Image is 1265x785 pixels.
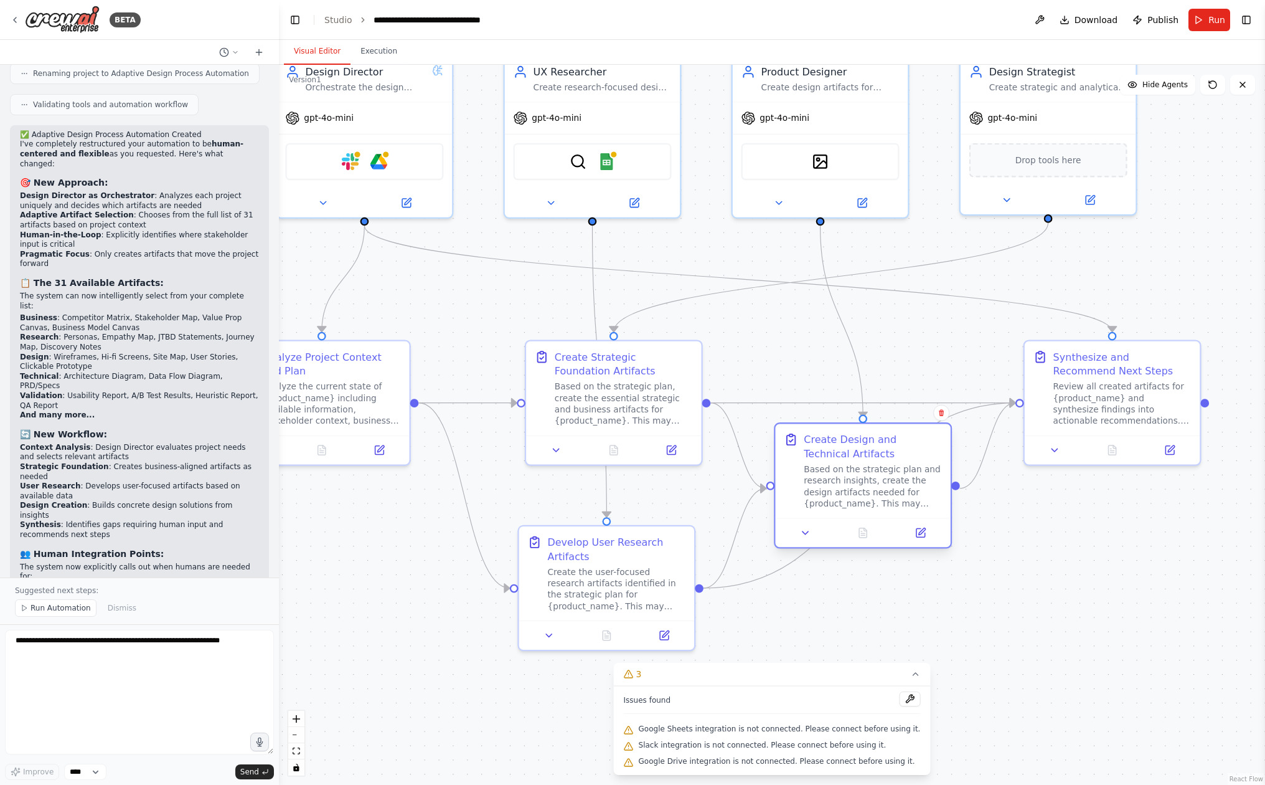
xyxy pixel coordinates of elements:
[20,130,259,140] h2: ✅ Adaptive Design Process Automation Created
[20,231,259,250] li: : Explicitly identifies where stakeholder input is critical
[525,340,703,465] div: Create Strategic Foundation ArtifactsBased on the strategic plan, create the essential strategic ...
[286,11,304,29] button: Hide left sidebar
[703,481,766,595] g: Edge from a7b1e87c-5939-4634-bb8a-e4161f4ef6e6 to 1afa5c14-5ec9-4a5a-a35e-b092e22acf4b
[20,313,57,322] strong: Business
[20,211,134,219] strong: Adaptive Artifact Selection
[20,250,90,259] strong: Pragmatic Focus
[324,14,514,26] nav: breadcrumb
[1147,14,1178,26] span: Publish
[896,525,945,541] button: Open in side panel
[547,566,685,612] div: Create the user-focused research artifacts identified in the strategic plan for {product_name}. T...
[933,405,949,421] button: Delete node
[284,39,350,65] button: Visual Editor
[110,12,141,27] div: BETA
[418,396,509,595] g: Edge from aa3e3f49-36f3-439f-bc0f-e4bd65aa7d8f to a7b1e87c-5939-4634-bb8a-e4161f4ef6e6
[1053,350,1192,378] div: Synthesize and Recommend Next Steps
[304,112,354,123] span: gpt-4o-mini
[263,350,401,378] div: Analyze Project Context and Plan
[1142,80,1188,90] span: Hide Agents
[314,226,372,331] g: Edge from e157f2bf-4a48-4ad2-af7c-eb1afa98639d to aa3e3f49-36f3-439f-bc0f-e4bd65aa7d8f
[20,501,87,510] strong: Design Creation
[639,724,921,734] span: Google Sheets integration is not connected. Please connect before using it.
[305,82,426,93] div: Orchestrate the design process for {product_name} by analyzing project context, determining which...
[504,55,682,219] div: UX ResearcherCreate research-focused design artifacts for {product_name} including Competitor Mat...
[214,45,244,60] button: Switch to previous chat
[418,396,517,410] g: Edge from aa3e3f49-36f3-439f-bc0f-e4bd65aa7d8f to 21d19393-6c0e-416b-b660-5995c9340f9f
[289,75,321,85] div: Version 1
[960,396,1015,495] g: Edge from 1afa5c14-5ec9-4a5a-a35e-b092e22acf4b to 1a5548c0-fcd6-41a4-8d84-42f5aa287fee
[1050,191,1130,208] button: Open in side panel
[20,250,259,269] li: : Only creates artifacts that move the project forward
[263,381,401,427] div: Analyze the current state of {product_name} including available information, stakeholder context,...
[288,759,304,776] button: toggle interactivity
[555,350,693,378] div: Create Strategic Foundation Artifacts
[233,340,411,465] div: Analyze Project Context and PlanAnalyze the current state of {product_name} including available i...
[20,411,95,419] strong: And many more...
[761,65,900,79] div: Product Designer
[20,278,164,288] strong: 📋 The 31 Available Artifacts:
[710,396,766,495] g: Edge from 21d19393-6c0e-416b-b660-5995c9340f9f to 1afa5c14-5ec9-4a5a-a35e-b092e22acf4b
[534,65,672,79] div: UX Researcher
[20,549,164,559] strong: 👥 Human Integration Points:
[1055,9,1123,31] button: Download
[812,153,829,170] img: DallETool
[5,764,59,780] button: Improve
[20,178,108,188] strong: 🎯 New Approach:
[20,520,259,540] li: : Identifies gaps requiring human input and recommends next steps
[583,442,644,459] button: No output available
[989,82,1127,93] div: Create strategic and analytical artifacts for {product_name} including Business Model Canvas, Val...
[989,65,1127,79] div: Design Strategist
[15,599,96,617] button: Run Automation
[804,432,942,461] div: Create Design and Technical Artifacts
[614,663,931,686] button: 3
[20,353,49,361] strong: Design
[20,292,259,311] p: The system can now intelligently select from your complete list:
[1015,153,1081,168] span: Drop tools here
[555,381,693,427] div: Based on the strategic plan, create the essential strategic and business artifacts for {product_n...
[1238,11,1255,29] button: Show right sidebar
[576,627,637,644] button: No output available
[342,153,359,170] img: Slack
[585,226,614,517] g: Edge from f0cd7c87-389b-4e13-938c-3f9cf0c2471a to a7b1e87c-5939-4634-bb8a-e4161f4ef6e6
[20,140,259,169] p: I've completely restructured your automation to be as you requested. Here's what changed:
[20,231,101,239] strong: Human-in-the-Loop
[1120,75,1195,95] button: Hide Agents
[517,525,695,651] div: Develop User Research ArtifactsCreate the user-focused research artifacts identified in the strat...
[606,223,1055,332] g: Edge from e830dcdc-4046-41bd-a617-5a082f44b0d9 to 21d19393-6c0e-416b-b660-5995c9340f9f
[639,627,689,644] button: Open in side panel
[959,55,1137,216] div: Design StrategistCreate strategic and analytical artifacts for {product_name} including Business ...
[20,140,243,158] strong: human-centered and flexible
[759,112,809,123] span: gpt-4o-mini
[305,65,426,79] div: Design Director
[20,563,259,582] p: The system now explicitly calls out when humans are needed for:
[598,153,615,170] img: Google Sheets
[20,191,154,200] strong: Design Director as Orchestrator
[250,733,269,751] button: Click to speak your automation idea
[101,599,143,617] button: Dismiss
[731,55,910,219] div: Product DesignerCreate design artifacts for {product_name} including Wireframes, Hi-fi Screens, C...
[288,743,304,759] button: fit view
[20,211,259,230] li: : Chooses from the full list of 31 artifacts based on project context
[624,695,671,705] span: Issues found
[20,443,90,452] strong: Context Analysis
[534,82,672,93] div: Create research-focused design artifacts for {product_name} including Competitor Matrix, Personas...
[20,372,259,391] li: : Architecture Diagram, Data Flow Diagram, PRD/Specs
[1188,9,1230,31] button: Run
[547,535,685,564] div: Develop User Research Artifacts
[20,482,259,501] li: : Develops user-focused artifacts based on available data
[350,39,407,65] button: Execution
[761,82,900,93] div: Create design artifacts for {product_name} including Wireframes, Hi-fi Screens, Clickable Prototy...
[275,55,453,219] div: Design DirectorOrchestrate the design process for {product_name} by analyzing project context, de...
[249,45,269,60] button: Start a new chat
[20,353,259,372] li: : Wireframes, Hi-fi Screens, Site Map, User Stories, Clickable Prototype
[1208,14,1225,26] span: Run
[20,443,259,462] li: : Design Director evaluates project needs and selects relevant artifacts
[355,442,404,459] button: Open in side panel
[703,396,1015,595] g: Edge from a7b1e87c-5939-4634-bb8a-e4161f4ef6e6 to 1a5548c0-fcd6-41a4-8d84-42f5aa287fee
[20,501,259,520] li: : Builds concrete design solutions from insights
[33,69,249,78] span: Renaming project to Adaptive Design Process Automation
[813,226,870,417] g: Edge from 01949d9a-63ec-4d4e-916a-fb32a3739db1 to 1afa5c14-5ec9-4a5a-a35e-b092e22acf4b
[20,372,59,381] strong: Technical
[291,442,352,459] button: No output available
[357,226,1119,331] g: Edge from e157f2bf-4a48-4ad2-af7c-eb1afa98639d to 1a5548c0-fcd6-41a4-8d84-42f5aa287fee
